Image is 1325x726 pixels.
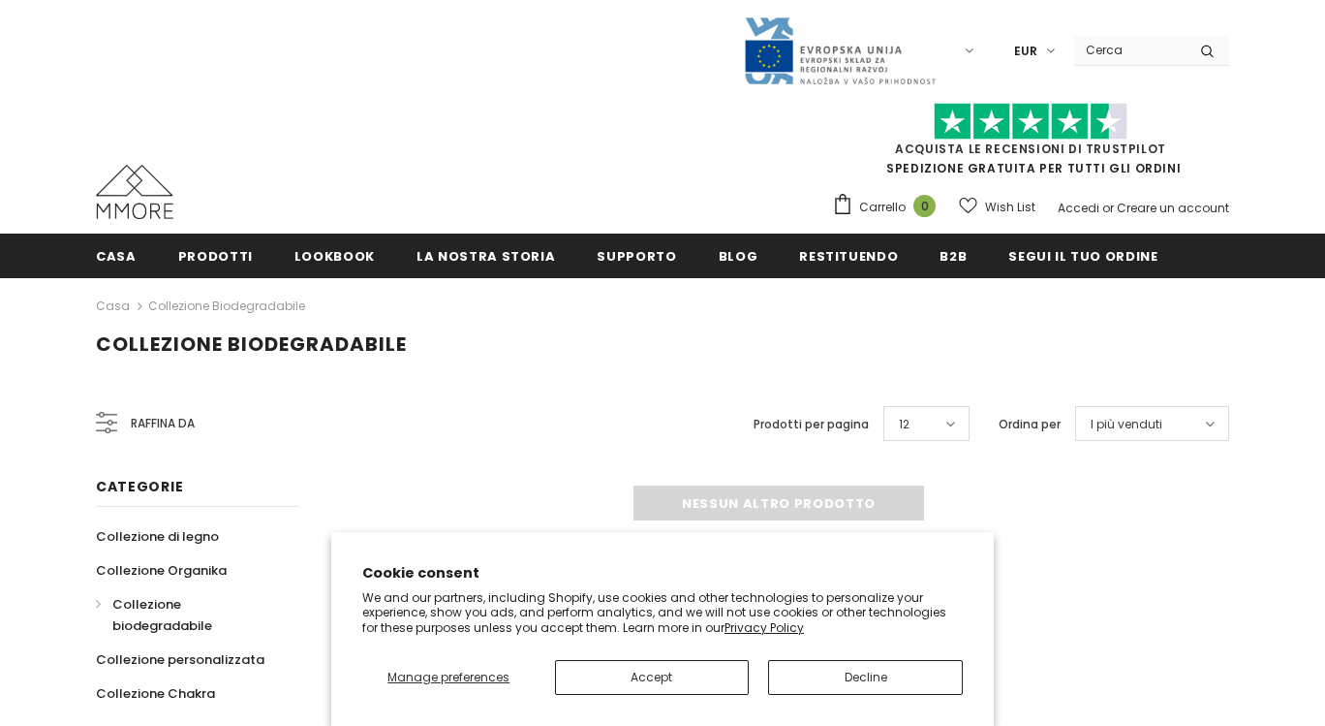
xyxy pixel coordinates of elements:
[597,247,676,266] span: supporto
[416,247,555,266] span: La nostra storia
[96,295,130,318] a: Casa
[1074,36,1186,64] input: Search Site
[724,619,804,636] a: Privacy Policy
[294,234,375,277] a: Lookbook
[96,553,227,587] a: Collezione Organika
[940,234,967,277] a: B2B
[597,234,676,277] a: supporto
[294,247,375,266] span: Lookbook
[913,195,936,217] span: 0
[96,643,264,677] a: Collezione personalizzata
[362,563,963,584] h2: Cookie consent
[985,198,1035,217] span: Wish List
[719,247,758,266] span: Blog
[1102,200,1114,216] span: or
[96,684,215,703] span: Collezione Chakra
[96,520,219,553] a: Collezione di legno
[387,669,509,685] span: Manage preferences
[96,165,173,219] img: Casi MMORE
[832,193,945,222] a: Carrello 0
[940,247,967,266] span: B2B
[178,234,253,277] a: Prodotti
[754,415,869,434] label: Prodotti per pagina
[96,247,137,266] span: Casa
[148,298,305,314] a: Collezione biodegradabile
[899,415,909,434] span: 12
[799,234,898,277] a: Restituendo
[832,111,1229,176] span: SPEDIZIONE GRATUITA PER TUTTI GLI ORDINI
[362,590,963,636] p: We and our partners, including Shopify, use cookies and other technologies to personalize your ex...
[96,650,264,669] span: Collezione personalizzata
[743,16,937,86] img: Javni Razpis
[96,234,137,277] a: Casa
[1008,247,1157,266] span: Segui il tuo ordine
[96,331,407,358] span: Collezione biodegradabile
[1058,200,1099,216] a: Accedi
[96,561,227,580] span: Collezione Organika
[1117,200,1229,216] a: Creare un account
[959,190,1035,224] a: Wish List
[999,415,1061,434] label: Ordina per
[555,660,750,695] button: Accept
[1091,415,1162,434] span: I più venduti
[416,234,555,277] a: La nostra storia
[895,141,1166,157] a: Acquista le recensioni di TrustPilot
[768,660,963,695] button: Decline
[799,247,898,266] span: Restituendo
[934,103,1127,141] img: Fidati di Pilot Stars
[859,198,906,217] span: Carrello
[96,527,219,546] span: Collezione di legno
[1014,42,1037,61] span: EUR
[112,595,212,635] span: Collezione biodegradabile
[719,234,758,277] a: Blog
[178,247,253,266] span: Prodotti
[743,42,937,58] a: Javni Razpis
[96,587,278,643] a: Collezione biodegradabile
[1008,234,1157,277] a: Segui il tuo ordine
[96,677,215,710] a: Collezione Chakra
[96,477,183,496] span: Categorie
[362,660,536,695] button: Manage preferences
[131,413,195,434] span: Raffina da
